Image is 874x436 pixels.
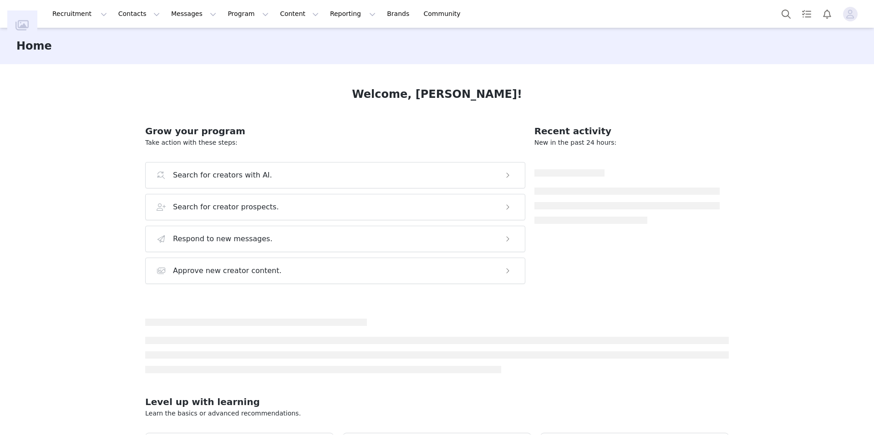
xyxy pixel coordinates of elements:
button: Respond to new messages. [145,226,525,252]
h3: Search for creator prospects. [173,202,279,213]
button: Approve new creator content. [145,258,525,284]
h3: Home [16,38,52,54]
h2: Grow your program [145,124,525,138]
h3: Approve new creator content. [173,265,282,276]
button: Program [222,4,274,24]
button: Content [274,4,324,24]
h3: Search for creators with AI. [173,170,272,181]
div: avatar [846,7,854,21]
h2: Level up with learning [145,395,729,409]
button: Search for creator prospects. [145,194,525,220]
button: Search [776,4,796,24]
button: Recruitment [47,4,112,24]
button: Search for creators with AI. [145,162,525,188]
p: Learn the basics or advanced recommendations. [145,409,729,418]
a: Community [418,4,470,24]
h1: Welcome, [PERSON_NAME]! [352,86,522,102]
p: New in the past 24 hours: [534,138,720,147]
button: Notifications [817,4,837,24]
a: Tasks [797,4,817,24]
button: Contacts [113,4,165,24]
h3: Respond to new messages. [173,233,273,244]
button: Messages [166,4,222,24]
p: Take action with these steps: [145,138,525,147]
button: Profile [838,7,867,21]
a: Brands [381,4,417,24]
button: Reporting [325,4,381,24]
h2: Recent activity [534,124,720,138]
